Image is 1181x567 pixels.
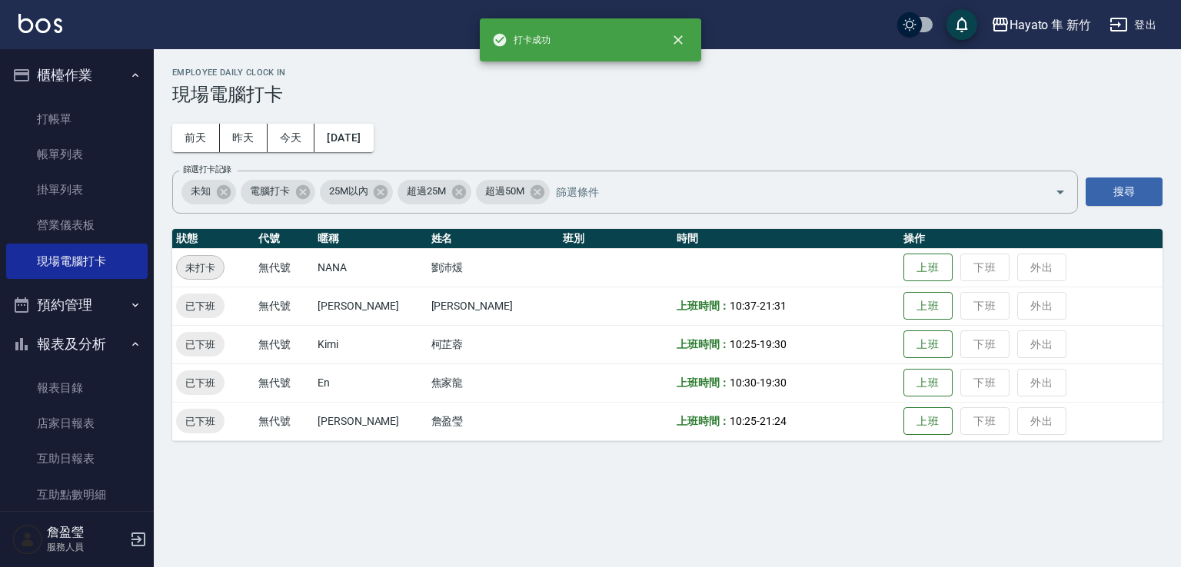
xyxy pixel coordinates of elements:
span: 未知 [181,184,220,199]
button: 上班 [903,369,953,397]
button: 上班 [903,254,953,282]
button: Open [1048,180,1073,204]
button: 登出 [1103,11,1163,39]
input: 篩選條件 [552,178,1028,205]
span: 已下班 [176,413,225,429]
td: [PERSON_NAME] [314,402,427,440]
button: 上班 [903,292,953,320]
button: 上班 [903,330,953,359]
h3: 現場電腦打卡 [172,84,1163,105]
b: 上班時間： [677,415,730,427]
span: 已下班 [176,337,225,353]
div: 超過25M [398,180,471,204]
td: 柯芷蓉 [427,325,560,363]
span: 未打卡 [177,260,224,276]
span: 打卡成功 [492,32,551,48]
span: 19:30 [760,376,787,389]
h2: Employee Daily Clock In [172,68,1163,78]
td: 劉沛煖 [427,248,560,287]
td: 焦家龍 [427,363,560,402]
a: 營業儀表板 [6,207,148,243]
th: 班別 [559,229,673,249]
button: Hayato 隼 新竹 [985,9,1097,41]
span: 19:30 [760,338,787,350]
button: 前天 [172,124,220,152]
td: 無代號 [254,402,314,440]
span: 21:24 [760,415,787,427]
button: 櫃檯作業 [6,55,148,95]
span: 10:25 [730,415,757,427]
th: 狀態 [172,229,254,249]
td: [PERSON_NAME] [427,287,560,325]
span: 10:25 [730,338,757,350]
a: 打帳單 [6,101,148,137]
td: 無代號 [254,363,314,402]
b: 上班時間： [677,300,730,312]
a: 掛單列表 [6,172,148,207]
b: 上班時間： [677,338,730,350]
a: 報表目錄 [6,370,148,406]
div: 電腦打卡 [241,180,315,204]
h5: 詹盈瑩 [47,525,125,540]
td: - [673,363,900,402]
span: 10:37 [730,300,757,312]
td: 無代號 [254,248,314,287]
button: 昨天 [220,124,268,152]
b: 上班時間： [677,376,730,389]
div: 未知 [181,180,236,204]
button: 今天 [268,124,315,152]
td: - [673,325,900,363]
td: - [673,287,900,325]
a: 互助點數明細 [6,477,148,512]
span: 超過25M [398,184,455,199]
a: 互助日報表 [6,441,148,476]
th: 代號 [254,229,314,249]
div: 25M以內 [320,180,394,204]
th: 操作 [900,229,1163,249]
button: 預約管理 [6,285,148,325]
span: 21:31 [760,300,787,312]
td: En [314,363,427,402]
td: 無代號 [254,287,314,325]
div: 超過50M [476,180,550,204]
button: 報表及分析 [6,324,148,364]
td: 無代號 [254,325,314,363]
span: 已下班 [176,375,225,391]
a: 帳單列表 [6,137,148,172]
div: Hayato 隼 新竹 [1010,15,1091,35]
th: 姓名 [427,229,560,249]
img: Person [12,524,43,555]
th: 暱稱 [314,229,427,249]
button: save [946,9,977,40]
button: 搜尋 [1086,177,1163,206]
td: NANA [314,248,427,287]
td: Kimi [314,325,427,363]
span: 電腦打卡 [241,184,299,199]
p: 服務人員 [47,540,125,554]
span: 超過50M [476,184,534,199]
label: 篩選打卡記錄 [183,164,231,175]
button: [DATE] [314,124,373,152]
td: 詹盈瑩 [427,402,560,440]
span: 25M以內 [320,184,378,199]
span: 已下班 [176,298,225,314]
button: close [661,23,695,57]
a: 店家日報表 [6,406,148,441]
th: 時間 [673,229,900,249]
td: - [673,402,900,440]
img: Logo [18,14,62,33]
span: 10:30 [730,376,757,389]
a: 現場電腦打卡 [6,244,148,279]
button: 上班 [903,407,953,436]
td: [PERSON_NAME] [314,287,427,325]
